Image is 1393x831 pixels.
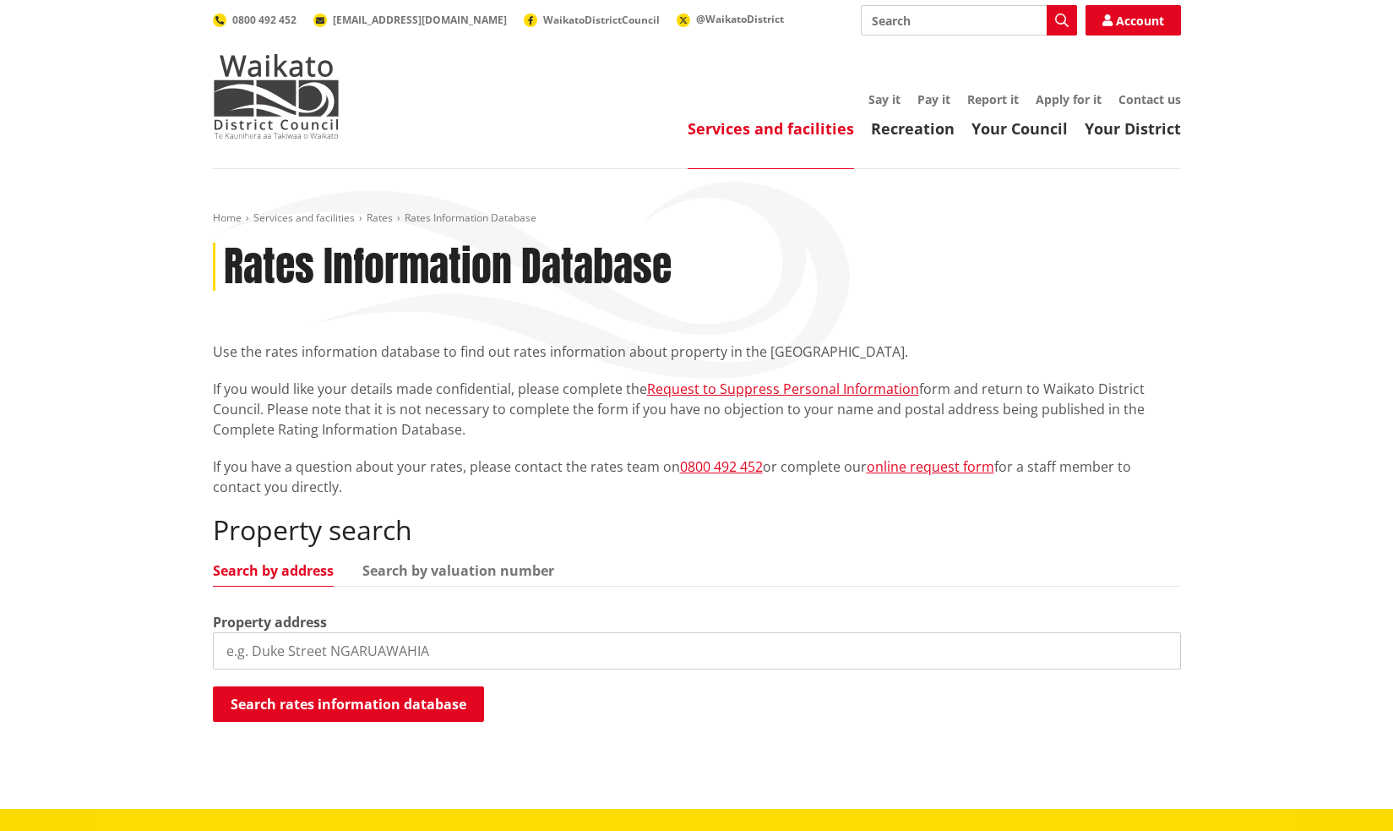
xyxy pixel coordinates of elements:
p: If you would like your details made confidential, please complete the form and return to Waikato ... [213,379,1181,440]
a: Your District [1085,118,1181,139]
a: 0800 492 452 [213,13,297,27]
span: Rates Information Database [405,210,536,225]
a: Services and facilities [688,118,854,139]
a: Report it [967,91,1019,107]
a: Pay it [917,91,950,107]
a: Contact us [1118,91,1181,107]
a: Your Council [971,118,1068,139]
a: @WaikatoDistrict [677,12,784,26]
h2: Property search [213,514,1181,546]
input: Search input [861,5,1077,36]
span: [EMAIL_ADDRESS][DOMAIN_NAME] [333,13,507,27]
a: Home [213,210,242,225]
a: Recreation [871,118,955,139]
span: WaikatoDistrictCouncil [543,13,660,27]
input: e.g. Duke Street NGARUAWAHIA [213,632,1181,670]
a: Request to Suppress Personal Information [647,380,919,398]
p: Use the rates information database to find out rates information about property in the [GEOGRAPHI... [213,342,1181,362]
a: Rates [367,210,393,225]
a: Say it [868,91,901,107]
span: 0800 492 452 [232,13,297,27]
nav: breadcrumb [213,211,1181,226]
a: Account [1086,5,1181,36]
a: Services and facilities [253,210,355,225]
a: online request form [867,457,994,476]
h1: Rates Information Database [224,243,672,292]
a: Apply for it [1036,91,1102,107]
span: @WaikatoDistrict [696,12,784,26]
a: Search by address [213,564,334,577]
button: Search rates information database [213,686,484,722]
a: [EMAIL_ADDRESS][DOMAIN_NAME] [313,13,507,27]
a: 0800 492 452 [680,457,763,476]
img: Waikato District Council - Te Kaunihera aa Takiwaa o Waikato [213,54,340,139]
label: Property address [213,612,327,632]
a: WaikatoDistrictCouncil [524,13,660,27]
a: Search by valuation number [362,564,554,577]
p: If you have a question about your rates, please contact the rates team on or complete our for a s... [213,457,1181,497]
